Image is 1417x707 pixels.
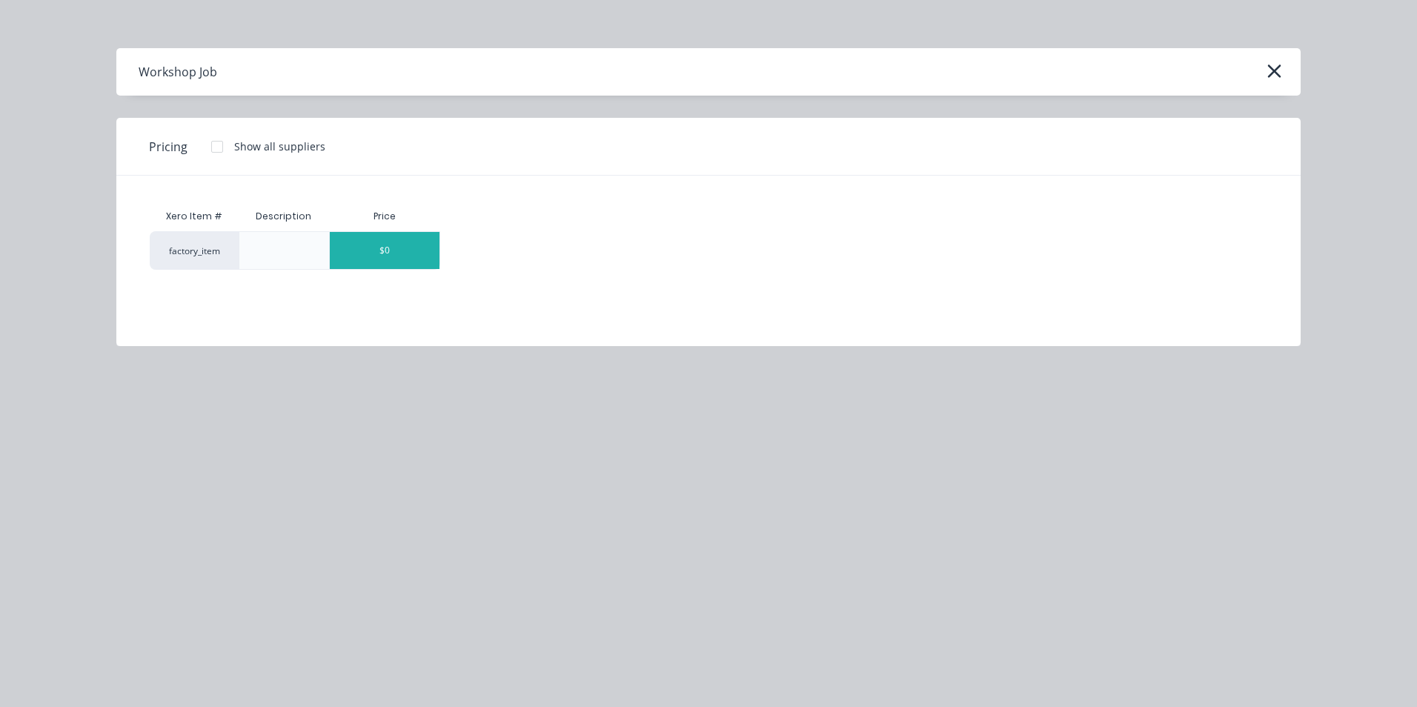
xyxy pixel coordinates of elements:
[150,202,239,231] div: Xero Item #
[149,138,188,156] span: Pricing
[150,231,239,270] div: factory_item
[139,63,217,81] div: Workshop Job
[244,198,323,235] div: Description
[330,232,439,269] div: $0
[234,139,325,154] div: Show all suppliers
[329,202,440,231] div: Price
